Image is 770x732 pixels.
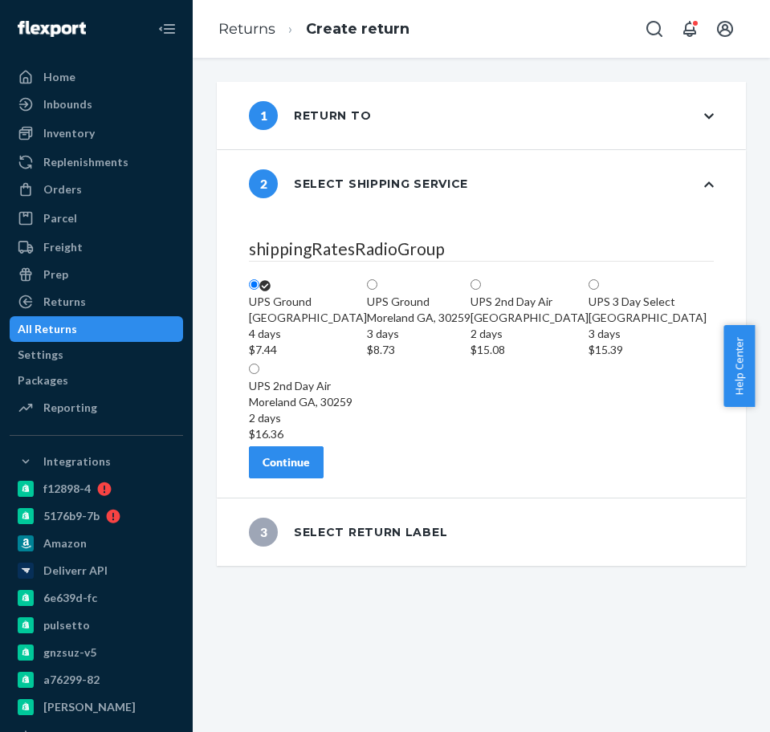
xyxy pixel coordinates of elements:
div: Replenishments [43,154,128,170]
button: Open notifications [674,13,706,45]
div: Deliverr API [43,563,108,579]
a: 6e639d-fc [10,585,183,611]
a: pulsetto [10,612,183,638]
div: pulsetto [43,617,90,633]
div: 4 days [249,326,367,342]
div: Reporting [43,400,97,416]
div: Inbounds [43,96,92,112]
div: UPS Ground [249,294,367,310]
a: Inventory [10,120,183,146]
div: a76299-82 [43,672,100,688]
div: Return to [249,101,371,130]
a: 5176b9-7b [10,503,183,529]
a: Orders [10,177,183,202]
input: UPS 2nd Day Air[GEOGRAPHIC_DATA]2 days$15.08 [471,279,481,290]
div: Packages [18,372,68,388]
div: All Returns [18,321,77,337]
div: 2 days [249,410,352,426]
div: gnzsuz-v5 [43,645,96,661]
div: $7.44 [249,342,367,358]
ol: breadcrumbs [206,6,422,53]
a: Deliverr API [10,558,183,584]
div: Integrations [43,453,111,470]
div: Returns [43,294,86,310]
input: UPS 3 Day Select[GEOGRAPHIC_DATA]3 days$15.39 [589,279,599,290]
a: Reporting [10,395,183,421]
a: Returns [10,289,183,315]
a: gnzsuz-v5 [10,640,183,665]
a: f12898-4 [10,476,183,502]
div: 6e639d-fc [43,590,97,606]
input: UPS Ground[GEOGRAPHIC_DATA]4 days$7.44 [249,279,259,290]
div: Moreland GA, 30259 [367,310,471,358]
input: UPS GroundMoreland GA, 302593 days$8.73 [367,279,377,290]
div: Prep [43,266,68,283]
span: 2 [249,169,278,198]
div: Moreland GA, 30259 [249,394,352,442]
button: Close Navigation [151,13,183,45]
div: UPS 2nd Day Air [249,378,352,394]
a: a76299-82 [10,667,183,693]
div: 2 days [471,326,589,342]
div: Amazon [43,535,87,551]
div: $8.73 [367,342,471,358]
input: UPS 2nd Day AirMoreland GA, 302592 days$16.36 [249,364,259,374]
div: Select shipping service [249,169,468,198]
div: 5176b9-7b [43,508,100,524]
div: Home [43,69,75,85]
a: [PERSON_NAME] [10,694,183,720]
div: UPS 3 Day Select [589,294,707,310]
div: [GEOGRAPHIC_DATA] [589,310,707,358]
a: Parcel [10,205,183,231]
a: Freight [10,234,183,260]
a: Replenishments [10,149,183,175]
div: Orders [43,181,82,197]
button: Continue [249,446,324,478]
button: Help Center [723,325,755,407]
span: 1 [249,101,278,130]
div: [GEOGRAPHIC_DATA] [471,310,589,358]
div: Continue [263,454,310,470]
legend: shippingRatesRadioGroup [249,237,714,262]
div: UPS Ground [367,294,471,310]
a: Prep [10,262,183,287]
a: Amazon [10,531,183,556]
div: Freight [43,239,83,255]
div: 3 days [589,326,707,342]
div: $15.08 [471,342,589,358]
div: $16.36 [249,426,352,442]
div: f12898-4 [43,481,91,497]
button: Open Search Box [638,13,670,45]
a: Inbounds [10,91,183,117]
div: $15.39 [589,342,707,358]
a: Home [10,64,183,90]
a: Returns [218,20,275,38]
div: Settings [18,347,63,363]
img: Flexport logo [18,21,86,37]
div: 3 days [367,326,471,342]
div: Parcel [43,210,77,226]
div: UPS 2nd Day Air [471,294,589,310]
button: Integrations [10,449,183,474]
div: [GEOGRAPHIC_DATA] [249,310,367,358]
div: Inventory [43,125,95,141]
span: 3 [249,518,278,547]
a: Settings [10,342,183,368]
a: All Returns [10,316,183,342]
a: Create return [306,20,409,38]
a: Packages [10,368,183,393]
div: Select return label [249,518,447,547]
div: [PERSON_NAME] [43,699,136,715]
button: Open account menu [709,13,741,45]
